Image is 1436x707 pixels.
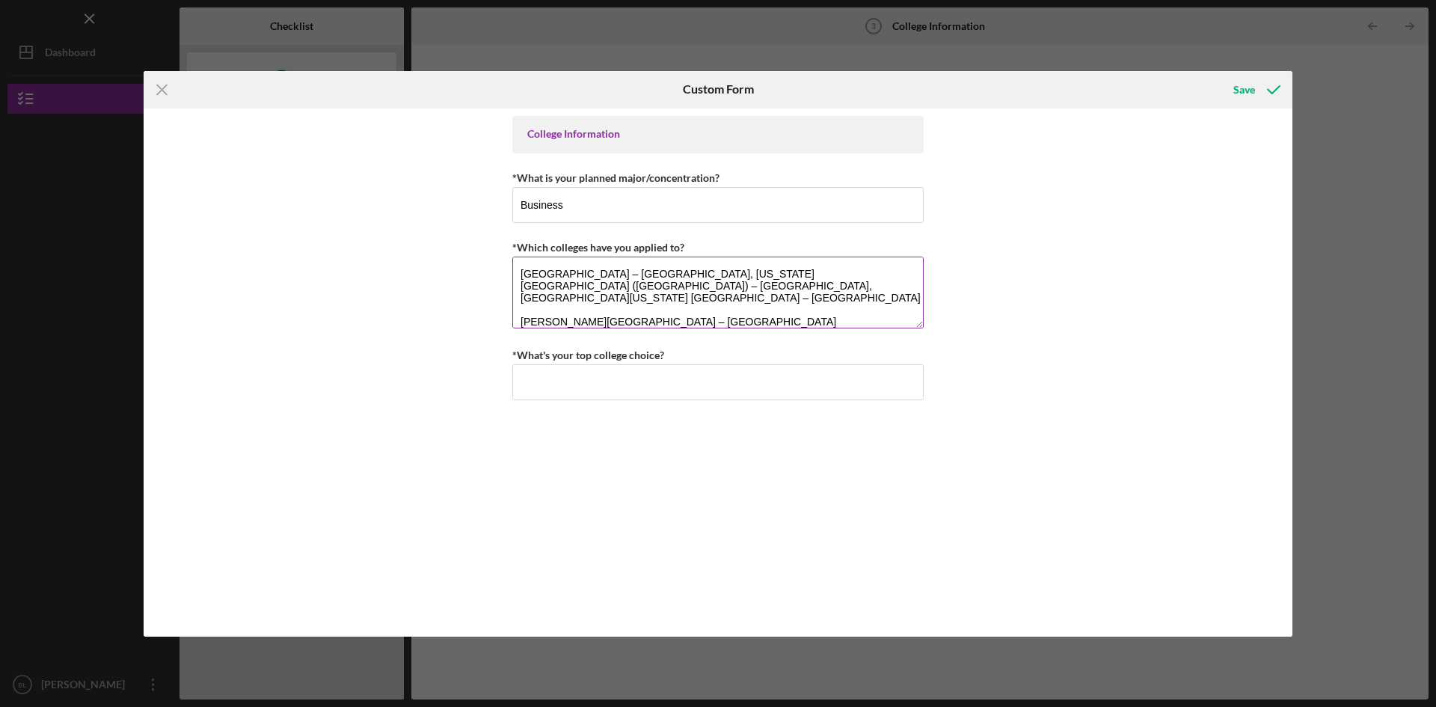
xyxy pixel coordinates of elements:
label: *Which colleges have you applied to? [512,241,684,254]
label: *What's your top college choice? [512,349,664,361]
textarea: [GEOGRAPHIC_DATA] – [GEOGRAPHIC_DATA] [GEOGRAPHIC_DATA] – [GEOGRAPHIC_DATA], [US_STATE][GEOGRAPHI... [512,257,924,328]
label: *What is your planned major/concentration? [512,171,719,184]
div: Save [1233,75,1255,105]
h6: Custom Form [683,82,754,96]
div: College Information [527,128,909,140]
button: Save [1218,75,1292,105]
